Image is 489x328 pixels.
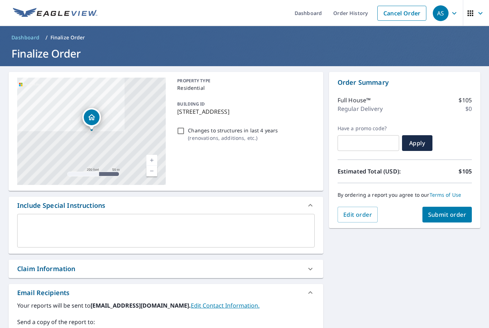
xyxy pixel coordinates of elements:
[17,201,105,210] div: Include Special Instructions
[402,135,432,151] button: Apply
[177,84,311,92] p: Residential
[459,96,472,104] p: $105
[188,127,278,134] p: Changes to structures in last 4 years
[343,211,372,219] span: Edit order
[338,104,383,113] p: Regular Delivery
[17,318,315,326] label: Send a copy of the report to:
[338,96,371,104] p: Full House™
[433,5,449,21] div: AS
[338,78,472,87] p: Order Summary
[177,101,205,107] p: BUILDING ID
[338,125,399,132] label: Have a promo code?
[50,34,85,41] p: Finalize Order
[91,302,191,309] b: [EMAIL_ADDRESS][DOMAIN_NAME].
[428,211,466,219] span: Submit order
[377,6,426,21] a: Cancel Order
[465,104,472,113] p: $0
[338,167,405,176] p: Estimated Total (USD):
[459,167,472,176] p: $105
[146,166,157,176] a: Current Level 17, Zoom Out
[422,207,472,222] button: Submit order
[146,155,157,166] a: Current Level 17, Zoom In
[17,264,76,274] div: Claim Information
[188,134,278,142] p: ( renovations, additions, etc. )
[9,32,480,43] nav: breadcrumb
[9,32,43,43] a: Dashboard
[408,139,427,147] span: Apply
[338,192,472,198] p: By ordering a report you agree to our
[17,288,69,298] div: Email Recipients
[9,284,323,301] div: Email Recipients
[45,33,48,42] li: /
[13,8,97,19] img: EV Logo
[9,46,480,61] h1: Finalize Order
[11,34,40,41] span: Dashboard
[191,302,260,309] a: EditContactInfo
[9,260,323,278] div: Claim Information
[177,107,311,116] p: [STREET_ADDRESS]
[9,197,323,214] div: Include Special Instructions
[177,78,311,84] p: PROPERTY TYPE
[82,108,101,130] div: Dropped pin, building 1, Residential property, 28 Woodland Rd Wayland, MA 01778
[338,207,378,222] button: Edit order
[17,301,315,310] label: Your reports will be sent to
[430,191,461,198] a: Terms of Use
